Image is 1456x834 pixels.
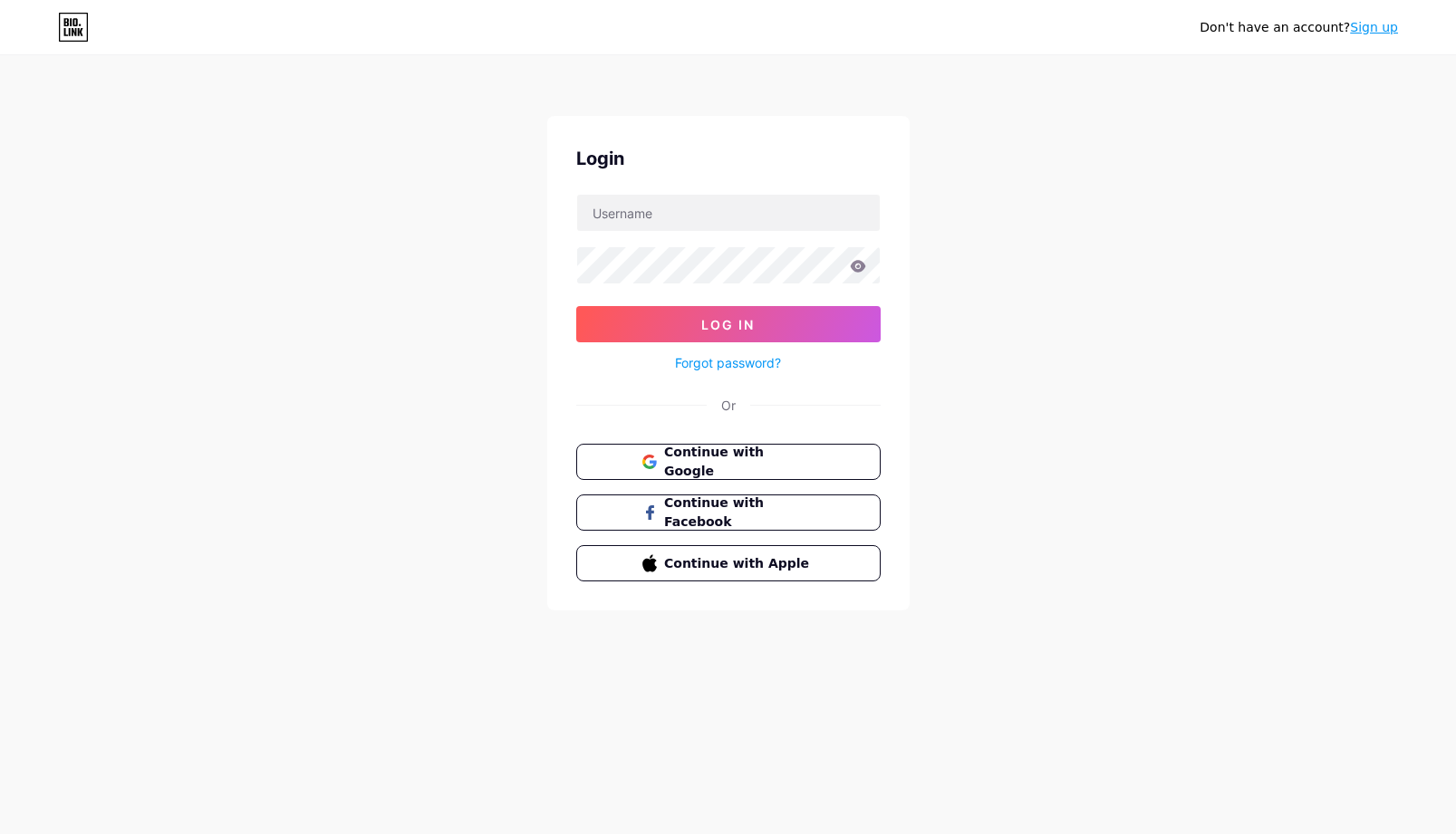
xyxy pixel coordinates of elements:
button: Continue with Apple [576,545,881,581]
span: Continue with Facebook [664,494,814,532]
button: Continue with Google [576,444,881,480]
span: Continue with Google [664,443,814,481]
button: Log In [576,306,881,342]
a: Forgot password? [675,353,781,372]
span: Continue with Apple [664,554,814,573]
span: Log In [701,317,755,332]
div: Or [721,396,736,415]
input: Username [577,195,880,231]
a: Sign up [1350,20,1398,34]
button: Continue with Facebook [576,494,881,531]
div: Don't have an account? [1200,18,1398,37]
div: Login [576,145,881,172]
